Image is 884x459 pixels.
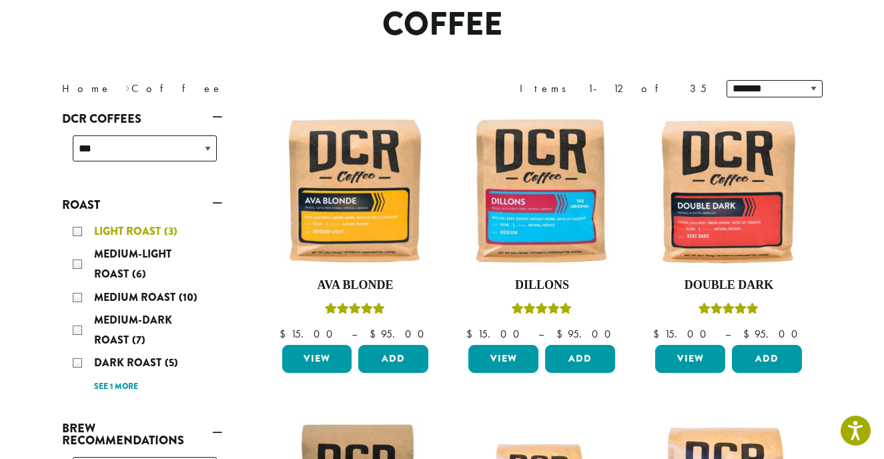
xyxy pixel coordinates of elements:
[652,278,805,293] h4: Double Dark
[743,327,755,341] span: $
[278,114,432,268] img: Ava-Blonde-12oz-1-300x300.jpg
[132,332,145,348] span: (7)
[94,355,165,370] span: Dark Roast
[545,345,615,373] button: Add
[520,81,707,97] div: Items 1-12 of 35
[465,114,618,268] img: Dillons-12oz-300x300.jpg
[465,278,618,293] h4: Dillons
[652,114,805,268] img: Double-Dark-12oz-300x300.jpg
[370,327,381,341] span: $
[468,345,538,373] a: View
[94,312,172,348] span: Medium-Dark Roast
[732,345,802,373] button: Add
[94,290,179,305] span: Medium Roast
[279,114,432,340] a: Ava BlondeRated 5.00 out of 5
[125,76,130,97] span: ›
[279,278,432,293] h4: Ava Blonde
[512,301,572,321] div: Rated 5.00 out of 5
[465,114,618,340] a: DillonsRated 5.00 out of 5
[653,327,713,341] bdi: 15.00
[165,355,178,370] span: (5)
[94,246,171,282] span: Medium-Light Roast
[655,345,725,373] a: View
[132,266,146,282] span: (6)
[62,81,111,95] a: Home
[62,107,222,130] a: DCR Coffees
[725,327,731,341] span: –
[52,5,833,44] h1: Coffee
[653,327,665,341] span: $
[94,223,164,239] span: Light Roast
[62,417,222,452] a: Brew Recommendations
[62,130,222,177] div: DCR Coffees
[62,81,422,97] nav: Breadcrumb
[280,327,291,341] span: $
[62,216,222,401] div: Roast
[699,301,759,321] div: Rated 4.50 out of 5
[164,223,177,239] span: (3)
[282,345,352,373] a: View
[370,327,430,341] bdi: 95.00
[466,327,526,341] bdi: 15.00
[94,380,138,394] a: See 1 more
[325,301,385,321] div: Rated 5.00 out of 5
[556,327,617,341] bdi: 95.00
[743,327,804,341] bdi: 95.00
[280,327,339,341] bdi: 15.00
[358,345,428,373] button: Add
[179,290,197,305] span: (10)
[466,327,478,341] span: $
[556,327,568,341] span: $
[62,193,222,216] a: Roast
[538,327,544,341] span: –
[652,114,805,340] a: Double DarkRated 4.50 out of 5
[352,327,357,341] span: –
